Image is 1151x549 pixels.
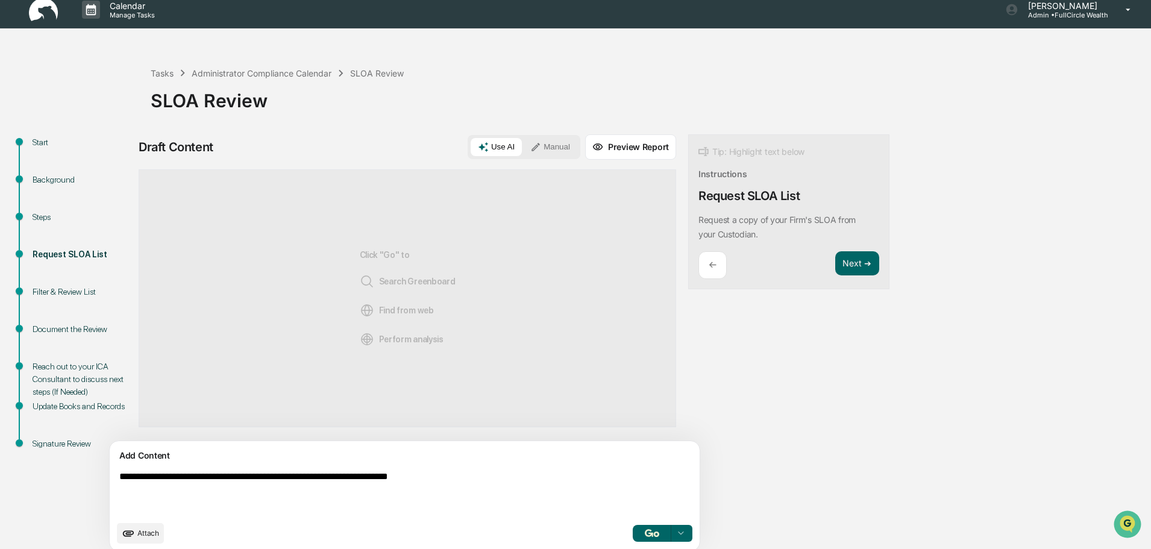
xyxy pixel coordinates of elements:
div: Add Content [117,448,692,463]
span: Search Greenboard [360,274,456,289]
div: Background [33,174,131,186]
button: Use AI [471,138,522,156]
div: Tip: Highlight text below [698,145,804,159]
div: Click "Go" to [360,189,456,407]
div: Document the Review [33,323,131,336]
div: SLOA Review [151,80,1145,111]
a: 🗄️Attestations [83,147,154,169]
div: Steps [33,211,131,224]
div: Instructions [698,169,747,179]
span: Data Lookup [24,175,76,187]
span: Find from web [360,303,434,318]
div: Draft Content [139,140,213,154]
span: Perform analysis [360,332,444,347]
div: Request SLOA List [698,189,800,203]
div: Tasks [151,68,174,78]
div: Update Books and Records [33,400,131,413]
p: Calendar [100,1,161,11]
input: Clear [31,55,199,67]
iframe: Open customer support [1112,509,1145,542]
div: We're available if you need us! [41,104,152,114]
img: Go [645,529,659,537]
button: upload document [117,523,164,544]
div: Start [33,136,131,149]
div: Start new chat [41,92,198,104]
p: Manage Tasks [100,11,161,19]
a: 🔎Data Lookup [7,170,81,192]
img: Web [360,303,374,318]
span: Attach [137,529,159,538]
button: Manual [523,138,577,156]
div: Filter & Review List [33,286,131,298]
p: [PERSON_NAME] [1018,1,1108,11]
button: Go [633,525,671,542]
div: 🔎 [12,176,22,186]
span: Pylon [120,204,146,213]
img: 1746055101610-c473b297-6a78-478c-a979-82029cc54cd1 [12,92,34,114]
div: 🗄️ [87,153,97,163]
span: Preclearance [24,152,78,164]
p: ← [709,259,717,271]
div: 🖐️ [12,153,22,163]
div: Reach out to your ICA Consultant to discuss next steps (If Needed) [33,360,131,398]
button: Preview Report [585,134,676,160]
div: Signature Review [33,438,131,450]
img: Search [360,274,374,289]
div: Administrator Compliance Calendar [192,68,331,78]
a: 🖐️Preclearance [7,147,83,169]
p: Request a copy of your Firm's SLOA from your Custodian. [698,215,856,239]
p: How can we help? [12,25,219,45]
p: Admin • FullCircle Wealth [1018,11,1108,19]
button: Start new chat [205,96,219,110]
div: SLOA Review [350,68,404,78]
a: Powered byPylon [85,204,146,213]
button: Next ➔ [835,251,879,276]
span: Attestations [99,152,149,164]
div: Request SLOA List [33,248,131,261]
img: Analysis [360,332,374,347]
